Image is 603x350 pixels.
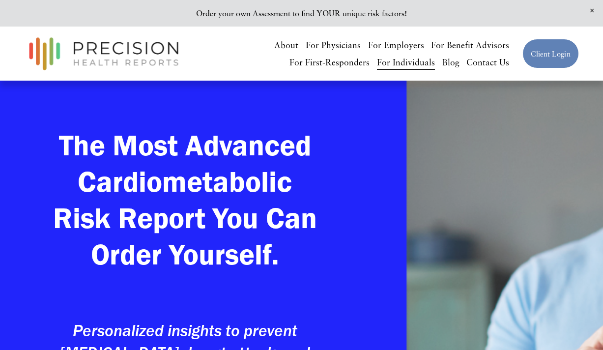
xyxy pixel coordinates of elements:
[466,54,509,71] a: Contact Us
[289,54,370,71] a: For First-Responders
[306,36,361,54] a: For Physicians
[377,54,435,71] a: For Individuals
[442,54,459,71] a: Blog
[368,36,424,54] a: For Employers
[53,127,324,272] strong: The Most Advanced Cardiometabolic Risk Report You Can Order Yourself.
[24,33,183,75] img: Precision Health Reports
[431,36,509,54] a: For Benefit Advisors
[274,36,298,54] a: About
[522,39,579,69] a: Client Login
